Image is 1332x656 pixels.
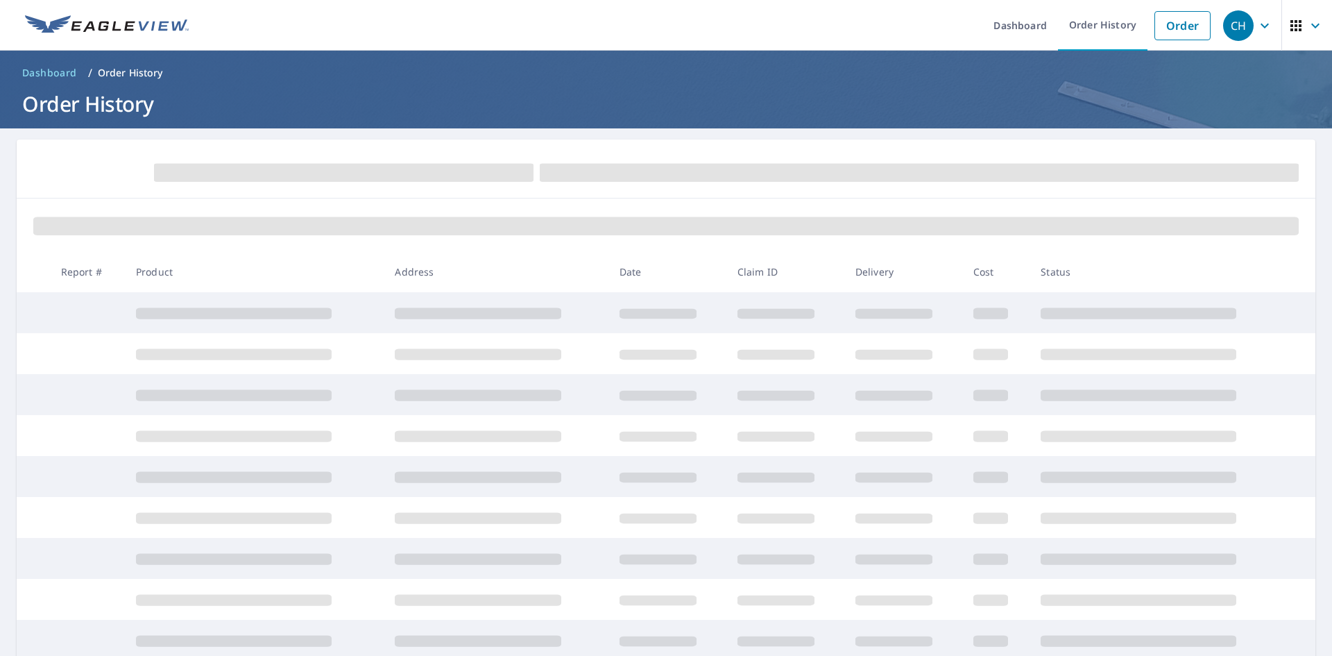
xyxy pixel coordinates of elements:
[844,251,962,292] th: Delivery
[22,66,77,80] span: Dashboard
[608,251,726,292] th: Date
[17,62,1315,84] nav: breadcrumb
[17,90,1315,118] h1: Order History
[962,251,1030,292] th: Cost
[1030,251,1289,292] th: Status
[17,62,83,84] a: Dashboard
[1154,11,1211,40] a: Order
[50,251,125,292] th: Report #
[25,15,189,36] img: EV Logo
[98,66,163,80] p: Order History
[88,65,92,81] li: /
[384,251,608,292] th: Address
[125,251,384,292] th: Product
[726,251,844,292] th: Claim ID
[1223,10,1254,41] div: CH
